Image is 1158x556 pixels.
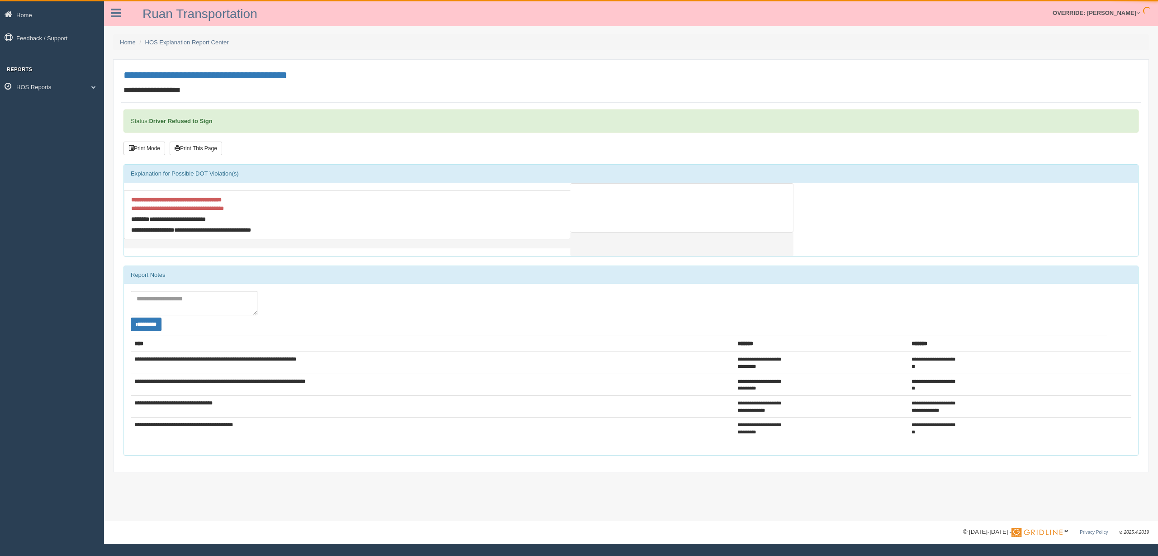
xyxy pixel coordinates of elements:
a: Privacy Policy [1080,530,1108,535]
img: Gridline [1011,528,1063,537]
div: Report Notes [124,266,1138,284]
div: Status: [123,109,1139,133]
span: v. 2025.4.2019 [1120,530,1149,535]
button: Print This Page [170,142,222,155]
div: © [DATE]-[DATE] - ™ [963,527,1149,537]
button: Change Filter Options [131,318,161,331]
div: Explanation for Possible DOT Violation(s) [124,165,1138,183]
a: Home [120,39,136,46]
strong: Driver Refused to Sign [149,118,212,124]
button: Print Mode [123,142,165,155]
a: Ruan Transportation [142,7,257,21]
a: HOS Explanation Report Center [145,39,229,46]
